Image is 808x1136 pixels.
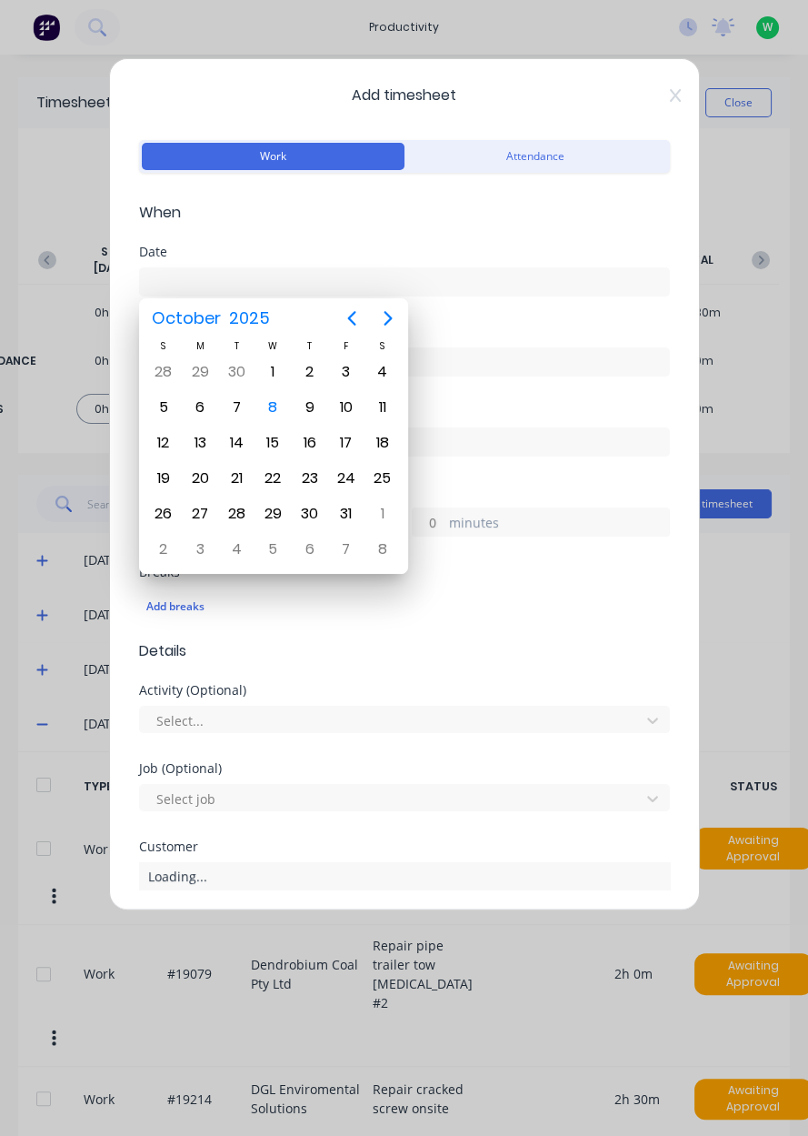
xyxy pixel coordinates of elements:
[369,394,396,421] div: Saturday, October 11, 2025
[404,143,667,170] button: Attendance
[148,302,225,335] span: October
[369,465,396,492] div: Saturday, October 25, 2025
[186,358,214,386] div: Monday, September 29, 2025
[369,500,396,528] div: Saturday, November 1, 2025
[328,338,364,354] div: F
[259,358,286,386] div: Wednesday, October 1, 2025
[139,566,670,578] div: Breaks
[186,500,214,528] div: Monday, October 27, 2025
[334,300,370,337] button: Previous page
[333,536,360,563] div: Friday, November 7, 2025
[296,500,324,528] div: Thursday, October 30, 2025
[218,338,254,354] div: T
[139,246,670,258] div: Date
[333,465,360,492] div: Friday, October 24, 2025
[139,684,670,697] div: Activity (Optional)
[141,302,282,335] button: October2025
[364,338,401,354] div: S
[139,202,670,224] span: When
[142,143,404,170] button: Work
[223,358,250,386] div: Tuesday, September 30, 2025
[369,536,396,563] div: Saturday, November 8, 2025
[223,465,250,492] div: Tuesday, October 21, 2025
[146,595,663,618] div: Add breaks
[186,536,214,563] div: Monday, November 3, 2025
[139,840,670,853] div: Customer
[150,394,177,421] div: Sunday, October 5, 2025
[413,508,444,536] input: 0
[223,500,250,528] div: Tuesday, October 28, 2025
[139,862,670,890] div: Loading...
[259,536,286,563] div: Wednesday, November 5, 2025
[296,429,324,457] div: Thursday, October 16, 2025
[369,358,396,386] div: Saturday, October 4, 2025
[449,513,669,536] label: minutes
[296,465,324,492] div: Thursday, October 23, 2025
[186,465,214,492] div: Monday, October 20, 2025
[145,338,182,354] div: S
[369,429,396,457] div: Saturday, October 18, 2025
[223,429,250,457] div: Tuesday, October 14, 2025
[259,429,286,457] div: Wednesday, October 15, 2025
[150,536,177,563] div: Sunday, November 2, 2025
[370,300,406,337] button: Next page
[291,338,327,354] div: T
[296,536,324,563] div: Thursday, November 6, 2025
[333,429,360,457] div: Friday, October 17, 2025
[223,394,250,421] div: Tuesday, October 7, 2025
[296,394,324,421] div: Thursday, October 9, 2025
[259,394,286,421] div: Today, Wednesday, October 8, 2025
[150,429,177,457] div: Sunday, October 12, 2025
[150,500,177,528] div: Sunday, October 26, 2025
[139,85,670,106] span: Add timesheet
[186,394,214,421] div: Monday, October 6, 2025
[139,762,670,775] div: Job (Optional)
[182,338,218,354] div: M
[254,338,291,354] div: W
[296,358,324,386] div: Thursday, October 2, 2025
[150,465,177,492] div: Sunday, October 19, 2025
[259,500,286,528] div: Wednesday, October 29, 2025
[223,536,250,563] div: Tuesday, November 4, 2025
[139,640,670,662] span: Details
[259,465,286,492] div: Wednesday, October 22, 2025
[225,302,274,335] span: 2025
[150,358,177,386] div: Sunday, September 28, 2025
[333,358,360,386] div: Friday, October 3, 2025
[333,500,360,528] div: Friday, October 31, 2025
[186,429,214,457] div: Monday, October 13, 2025
[333,394,360,421] div: Friday, October 10, 2025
